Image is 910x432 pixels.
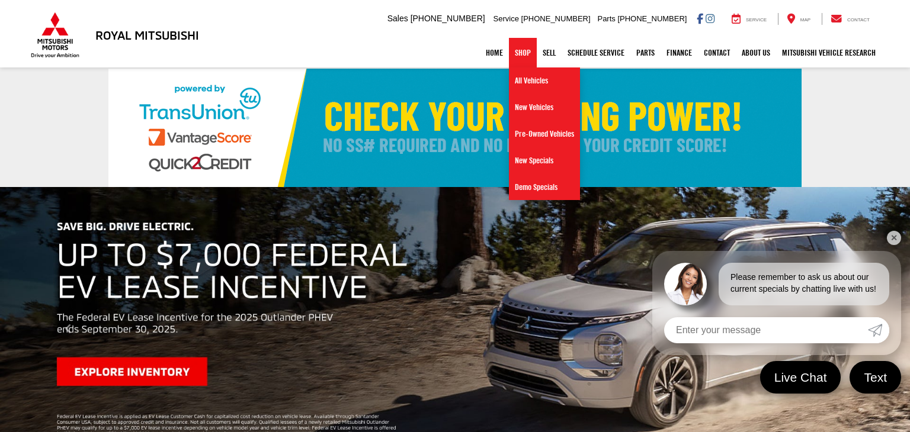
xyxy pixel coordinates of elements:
[847,17,870,22] span: Contact
[858,369,893,385] span: Text
[776,38,882,67] a: Mitsubishi Vehicle Research
[521,14,591,23] span: [PHONE_NUMBER]
[868,317,889,343] a: Submit
[108,69,802,187] img: Check Your Buying Power
[562,38,630,67] a: Schedule Service: Opens in a new tab
[664,317,868,343] input: Enter your message
[736,38,776,67] a: About Us
[509,121,580,147] a: Pre-Owned Vehicles
[661,38,698,67] a: Finance
[706,14,714,23] a: Instagram: Click to visit our Instagram page
[719,263,889,305] div: Please remember to ask us about our current specials by chatting live with us!
[800,17,810,22] span: Map
[723,13,776,25] a: Service
[760,361,841,394] a: Live Chat
[617,14,687,23] span: [PHONE_NUMBER]
[480,38,509,67] a: Home
[537,38,562,67] a: Sell
[822,13,879,25] a: Contact
[746,17,767,22] span: Service
[597,14,615,23] span: Parts
[778,13,819,25] a: Map
[630,38,661,67] a: Parts: Opens in a new tab
[509,147,580,174] a: New Specials
[509,38,537,67] a: Shop
[411,14,485,23] span: [PHONE_NUMBER]
[28,12,82,58] img: Mitsubishi
[698,38,736,67] a: Contact
[697,14,703,23] a: Facebook: Click to visit our Facebook page
[95,28,199,41] h3: Royal Mitsubishi
[494,14,519,23] span: Service
[850,361,901,394] a: Text
[664,263,707,305] img: Agent profile photo
[509,94,580,121] a: New Vehicles
[387,14,408,23] span: Sales
[509,174,580,200] a: Demo Specials
[768,369,833,385] span: Live Chat
[509,67,580,94] a: All Vehicles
